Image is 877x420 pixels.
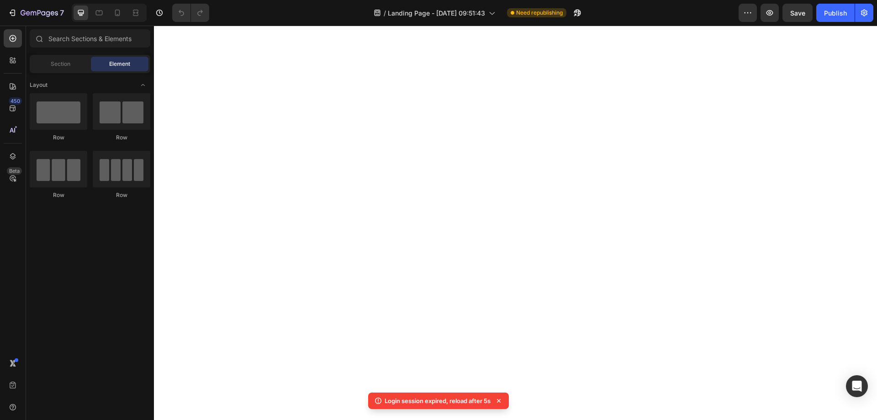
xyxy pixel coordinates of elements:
span: Save [790,9,805,17]
span: Section [51,60,70,68]
div: Undo/Redo [172,4,209,22]
div: Row [30,133,87,142]
div: Row [93,133,150,142]
span: Toggle open [136,78,150,92]
div: Publish [824,8,847,18]
iframe: Design area [154,26,877,420]
button: Publish [816,4,855,22]
div: Beta [7,167,22,175]
input: Search Sections & Elements [30,29,150,48]
span: Element [109,60,130,68]
button: Save [782,4,813,22]
span: Layout [30,81,48,89]
div: 450 [9,97,22,105]
div: Row [93,191,150,199]
div: Open Intercom Messenger [846,375,868,397]
span: / [384,8,386,18]
span: Landing Page - [DATE] 09:51:43 [388,8,485,18]
span: Need republishing [516,9,563,17]
button: 7 [4,4,68,22]
p: Login session expired, reload after 5s [385,396,491,405]
div: Row [30,191,87,199]
p: 7 [60,7,64,18]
